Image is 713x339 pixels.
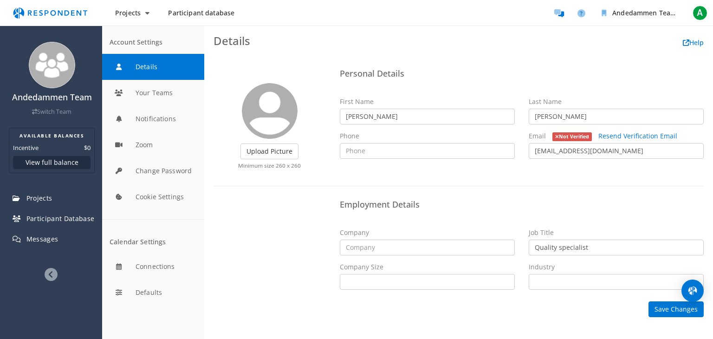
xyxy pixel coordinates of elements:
label: Last Name [529,97,562,106]
section: Balance summary [9,128,95,173]
button: Details [102,54,204,80]
button: Save Changes [648,301,704,317]
input: Job Title [529,240,704,255]
h4: Andedammen Team [6,93,97,102]
dt: Incentive [13,143,39,152]
span: Messages [26,235,58,243]
input: Email [529,143,704,159]
a: Participant database [161,5,242,21]
a: Help and support [572,4,590,22]
label: Phone [340,131,359,141]
input: Company [340,240,515,255]
h4: Employment Details [340,200,704,209]
img: user_avatar_128.png [242,83,298,139]
div: Account Settings [110,39,197,46]
button: Cookie Settings [102,184,204,210]
label: Job Title [529,228,554,237]
button: View full balance [13,156,91,169]
input: First Name [340,109,515,124]
button: Zoom [102,132,204,158]
p: Minimum size 260 x 260 [214,162,325,169]
button: Andedammen Team [594,5,687,21]
span: Participant Database [26,214,95,223]
span: Not Verified [552,132,592,141]
dd: $0 [84,143,91,152]
span: Projects [115,8,141,17]
h4: Personal Details [340,69,704,78]
input: Phone [340,143,515,159]
button: A [691,5,709,21]
a: Resend Verification Email [598,131,677,140]
a: Switch Team [32,108,71,116]
label: Upload Picture [240,143,298,159]
img: team_avatar_256.png [29,42,75,88]
label: Company [340,228,369,237]
img: respondent-logo.png [7,4,93,22]
button: Your Teams [102,80,204,106]
div: Open Intercom Messenger [681,280,704,302]
span: Projects [26,194,52,202]
button: Change Password [102,158,204,184]
label: Company Size [340,262,383,272]
span: Details [214,33,250,48]
div: Calendar Settings [110,238,197,246]
span: A [693,6,707,20]
a: Message participants [550,4,568,22]
a: Help [683,38,704,47]
span: Email [529,131,546,140]
span: Andedammen Team [612,8,676,17]
span: Participant database [168,8,234,17]
button: Notifications [102,106,204,132]
input: Last Name [529,109,704,124]
label: First Name [340,97,374,106]
label: Industry [529,262,555,272]
h2: AVAILABLE BALANCES [13,132,91,139]
button: Defaults [102,280,204,306]
button: Connections [102,254,204,280]
button: Projects [108,5,157,21]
